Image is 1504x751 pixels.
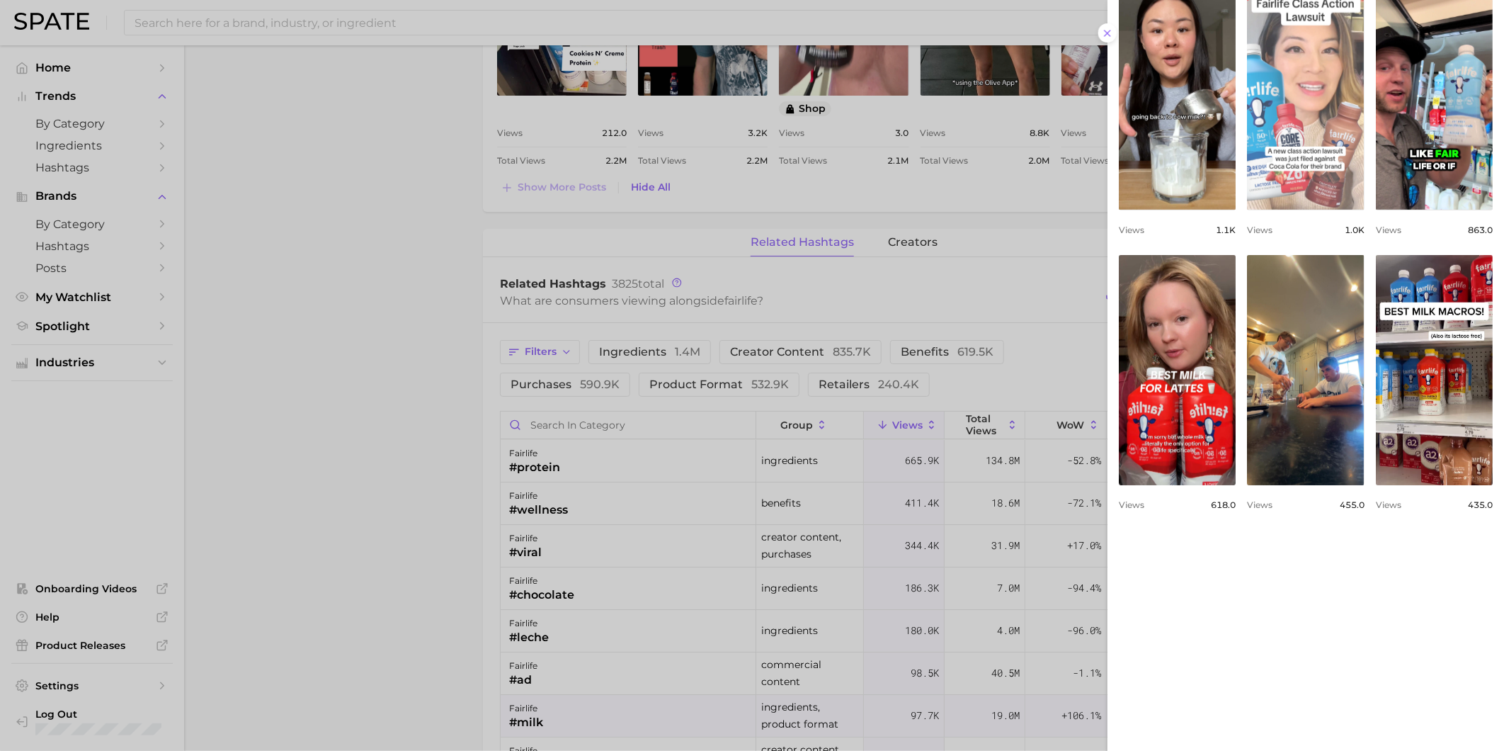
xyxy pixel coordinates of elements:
[1211,499,1236,510] span: 618.0
[1119,499,1144,510] span: Views
[1376,499,1401,510] span: Views
[1247,499,1272,510] span: Views
[1468,499,1493,510] span: 435.0
[1119,225,1144,235] span: Views
[1376,225,1401,235] span: Views
[1340,499,1365,510] span: 455.0
[1468,225,1493,235] span: 863.0
[1247,225,1272,235] span: Views
[1216,225,1236,235] span: 1.1k
[1345,225,1365,235] span: 1.0k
